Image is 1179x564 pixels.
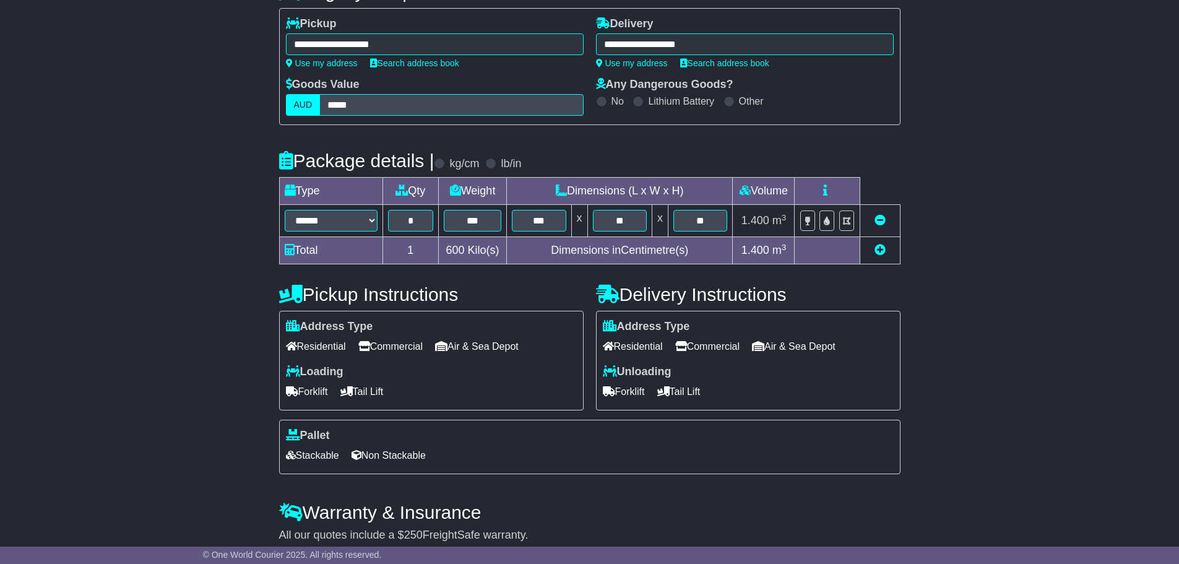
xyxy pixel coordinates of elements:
[203,550,382,560] span: © One World Courier 2025. All rights reserved.
[286,429,330,443] label: Pallet
[279,529,900,542] div: All our quotes include a $ FreightSafe warranty.
[603,365,672,379] label: Unloading
[358,337,423,356] span: Commercial
[596,78,733,92] label: Any Dangerous Goods?
[657,382,701,401] span: Tail Lift
[782,213,787,222] sup: 3
[648,95,714,107] label: Lithium Battery
[279,284,584,305] h4: Pickup Instructions
[449,157,479,171] label: kg/cm
[652,205,668,237] td: x
[501,157,521,171] label: lb/in
[279,178,382,205] td: Type
[404,529,423,541] span: 250
[286,94,321,116] label: AUD
[772,244,787,256] span: m
[741,214,769,227] span: 1.400
[507,178,733,205] td: Dimensions (L x W x H)
[439,237,507,264] td: Kilo(s)
[352,446,426,465] span: Non Stackable
[286,17,337,31] label: Pickup
[611,95,624,107] label: No
[446,244,465,256] span: 600
[279,237,382,264] td: Total
[382,237,439,264] td: 1
[507,237,733,264] td: Dimensions in Centimetre(s)
[286,320,373,334] label: Address Type
[741,244,769,256] span: 1.400
[286,78,360,92] label: Goods Value
[596,17,654,31] label: Delivery
[772,214,787,227] span: m
[603,320,690,334] label: Address Type
[752,337,836,356] span: Air & Sea Depot
[733,178,795,205] td: Volume
[382,178,439,205] td: Qty
[435,337,519,356] span: Air & Sea Depot
[286,446,339,465] span: Stackable
[286,382,328,401] span: Forklift
[370,58,459,68] a: Search address book
[286,58,358,68] a: Use my address
[739,95,764,107] label: Other
[286,365,343,379] label: Loading
[596,284,900,305] h4: Delivery Instructions
[875,244,886,256] a: Add new item
[675,337,740,356] span: Commercial
[680,58,769,68] a: Search address book
[286,337,346,356] span: Residential
[439,178,507,205] td: Weight
[875,214,886,227] a: Remove this item
[571,205,587,237] td: x
[279,150,434,171] h4: Package details |
[603,337,663,356] span: Residential
[782,243,787,252] sup: 3
[603,382,645,401] span: Forklift
[340,382,384,401] span: Tail Lift
[279,502,900,523] h4: Warranty & Insurance
[596,58,668,68] a: Use my address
